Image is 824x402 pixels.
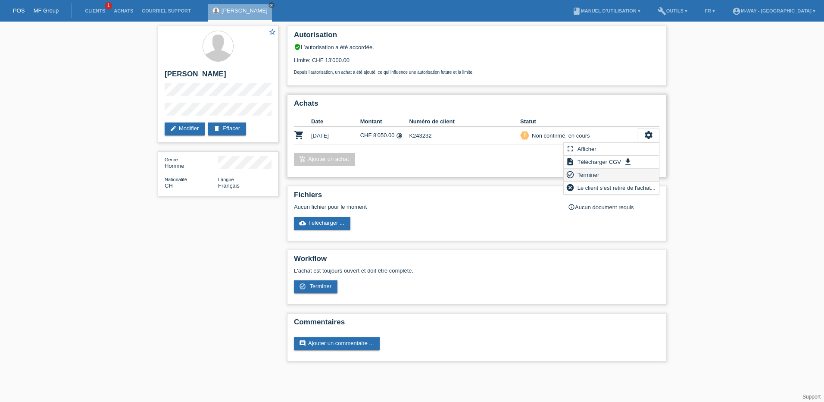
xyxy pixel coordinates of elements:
[165,122,205,135] a: editModifier
[309,283,331,289] span: Terminer
[572,7,581,16] i: book
[105,2,112,9] span: 1
[700,8,719,13] a: FR ▾
[409,127,520,144] td: K243232
[311,127,360,144] td: [DATE]
[268,28,276,36] i: star_border
[409,116,520,127] th: Numéro de client
[653,8,692,13] a: buildOutils ▾
[165,177,187,182] span: Nationalité
[299,220,306,226] i: cloud_upload
[165,182,173,189] span: Suisse
[294,191,659,204] h2: Fichiers
[294,254,659,267] h2: Workflow
[311,116,360,127] th: Date
[360,127,409,144] td: CHF 8'050.00
[218,182,240,189] span: Français
[81,8,109,13] a: Clients
[294,130,304,140] i: POSP00026530
[294,44,301,50] i: verified_user
[294,99,659,112] h2: Achats
[576,144,598,154] span: Afficher
[568,204,659,210] div: Aucun document requis
[294,153,355,166] a: add_shopping_cartAjouter un achat
[269,3,274,7] i: close
[396,132,403,139] i: 12 versements
[268,28,276,37] a: star_border
[299,156,306,163] i: add_shopping_cart
[624,157,632,166] i: get_app
[294,280,337,293] a: check_circle_outline Terminer
[299,340,306,347] i: comment
[644,130,653,140] i: settings
[568,204,575,210] i: info_outline
[222,7,268,14] a: [PERSON_NAME]
[165,157,178,162] span: Genre
[208,122,246,135] a: deleteEffacer
[522,132,528,138] i: priority_high
[137,8,195,13] a: Courriel Support
[165,156,218,169] div: Homme
[294,70,659,75] p: Depuis l’autorisation, un achat a été ajouté, ce qui influence une autorisation future et la limite.
[802,394,821,400] a: Support
[294,337,380,350] a: commentAjouter un commentaire ...
[13,7,59,14] a: POS — MF Group
[294,50,659,75] div: Limite: CHF 13'000.00
[529,131,590,140] div: Non confirmé, en cours
[520,116,638,127] th: Statut
[566,157,574,166] i: description
[299,283,306,290] i: check_circle_outline
[566,170,574,179] i: check_circle_outline
[566,144,574,153] i: fullscreen
[732,7,741,16] i: account_circle
[658,7,666,16] i: build
[170,125,177,132] i: edit
[109,8,137,13] a: Achats
[165,70,272,83] h2: [PERSON_NAME]
[294,318,659,331] h2: Commentaires
[294,217,350,230] a: cloud_uploadTélécharger ...
[268,2,275,8] a: close
[568,8,645,13] a: bookManuel d’utilisation ▾
[576,170,601,180] span: Terminer
[360,116,409,127] th: Montant
[294,31,659,44] h2: Autorisation
[576,157,622,167] span: Télécharger CGV
[294,267,659,274] p: L'achat est toujours ouvert et doit être complété.
[294,44,659,50] div: L’autorisation a été accordée.
[213,125,220,132] i: delete
[218,177,234,182] span: Langue
[728,8,820,13] a: account_circlem-way - [GEOGRAPHIC_DATA] ▾
[294,204,557,210] div: Aucun fichier pour le moment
